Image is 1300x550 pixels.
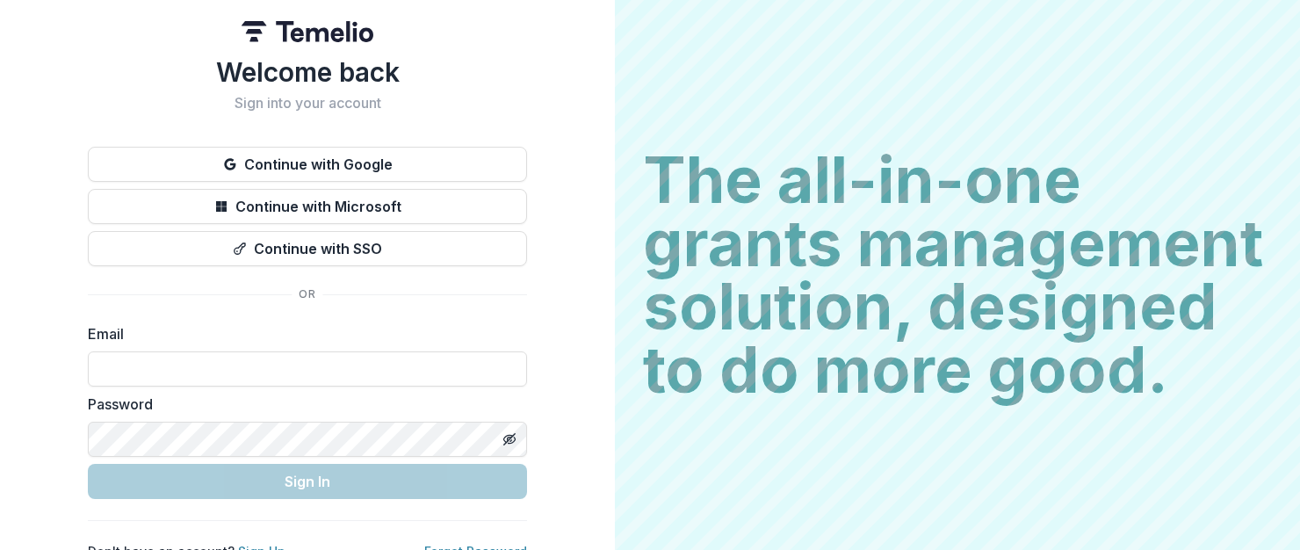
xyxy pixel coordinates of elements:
h1: Welcome back [88,56,527,88]
button: Continue with Google [88,147,527,182]
button: Continue with Microsoft [88,189,527,224]
label: Email [88,323,516,344]
button: Sign In [88,464,527,499]
h2: Sign into your account [88,95,527,112]
button: Toggle password visibility [495,425,524,453]
img: Temelio [242,21,373,42]
button: Continue with SSO [88,231,527,266]
label: Password [88,394,516,415]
